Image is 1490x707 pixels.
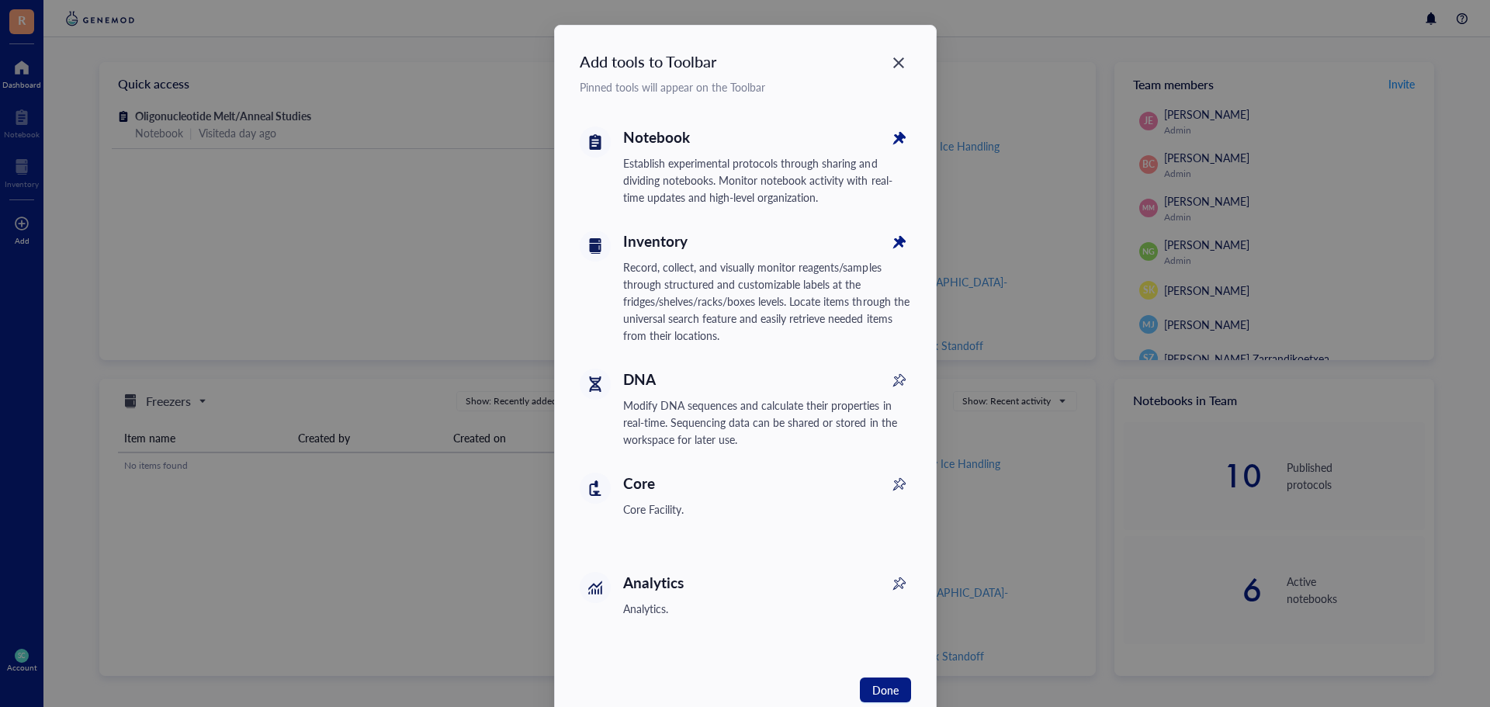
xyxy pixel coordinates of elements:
button: Close [885,50,910,75]
div: Modify DNA sequences and calculate their properties in real-time. Sequencing data can be shared o... [623,397,911,448]
div: Analytics. [623,600,911,617]
span: Done [871,681,898,698]
div: Establish experimental protocols through sharing and dividing notebooks. Monitor notebook activit... [623,154,911,206]
div: Inventory [623,230,911,252]
button: Done [859,678,910,702]
div: Core [623,473,911,494]
div: Record, collect, and visually monitor reagents/samples through structured and customizable labels... [623,258,911,344]
div: Notebook [623,126,911,148]
div: Core Facility. [623,501,911,518]
div: DNA [623,369,911,390]
div: Analytics [623,572,911,594]
div: Add tools to Toolbar [580,50,911,72]
span: Close [885,54,910,72]
div: Pinned tools will appear on the Toolbar [580,78,911,95]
